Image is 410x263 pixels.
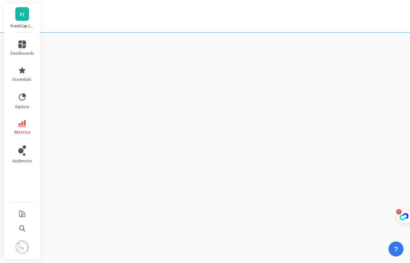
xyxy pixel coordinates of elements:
[10,23,34,29] p: FreshCap (Essor)
[12,158,32,164] span: audiences
[13,77,32,82] span: essentials
[16,241,29,254] img: profile picture
[15,104,29,110] span: explore
[10,51,34,56] span: dashboards
[388,241,403,256] button: ?
[394,244,398,254] span: ?
[14,130,30,135] span: metrics
[20,10,24,18] span: F(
